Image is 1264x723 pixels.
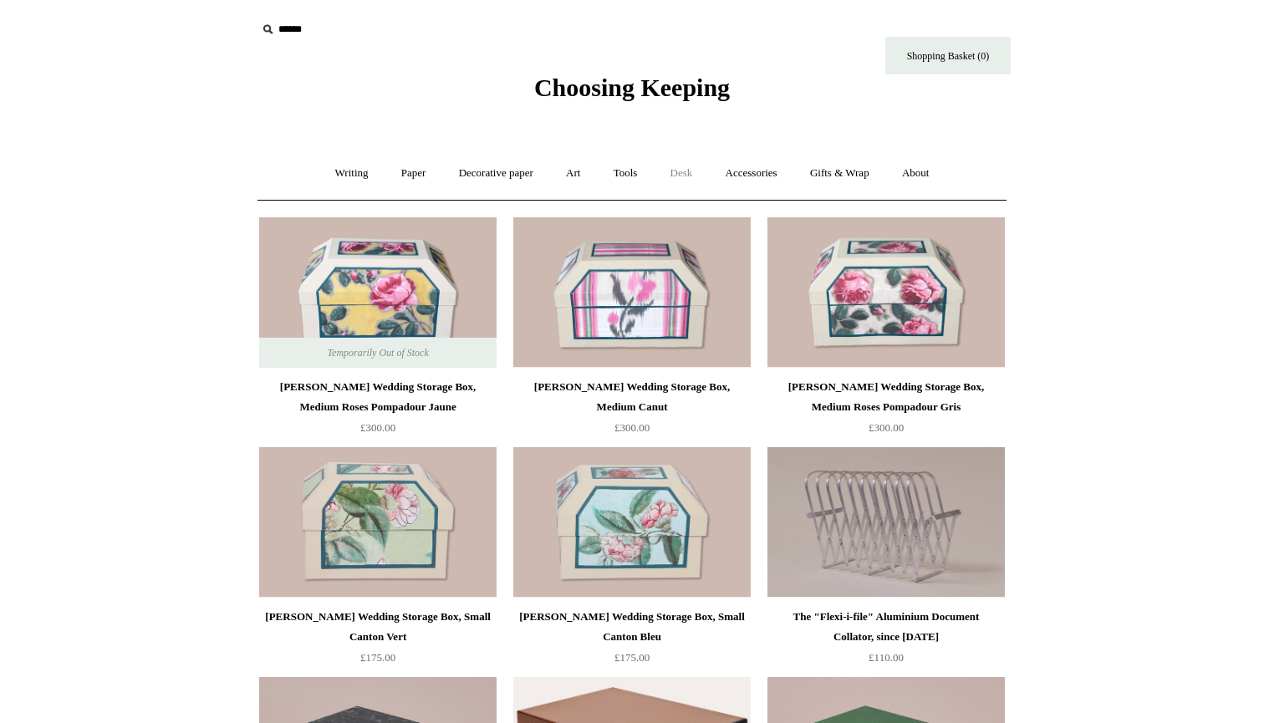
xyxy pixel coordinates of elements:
a: Shopping Basket (0) [885,37,1011,74]
a: About [887,151,945,196]
span: £175.00 [614,651,650,664]
a: Art [551,151,595,196]
img: Antoinette Poisson Wedding Storage Box, Medium Roses Pompadour Jaune [259,217,497,368]
a: The "Flexi-i-file" Aluminium Document Collator, since 1941 The "Flexi-i-file" Aluminium Document ... [767,447,1005,598]
div: [PERSON_NAME] Wedding Storage Box, Medium Roses Pompadour Gris [772,377,1001,417]
span: £300.00 [614,421,650,434]
a: Antoinette Poisson Wedding Storage Box, Medium Canut Antoinette Poisson Wedding Storage Box, Medi... [513,217,751,368]
a: Antoinette Poisson Wedding Storage Box, Medium Roses Pompadour Gris Antoinette Poisson Wedding St... [767,217,1005,368]
span: £300.00 [869,421,904,434]
a: Choosing Keeping [534,87,730,99]
span: £175.00 [360,651,395,664]
a: Tools [599,151,653,196]
img: The "Flexi-i-file" Aluminium Document Collator, since 1941 [767,447,1005,598]
a: The "Flexi-i-file" Aluminium Document Collator, since [DATE] £110.00 [767,607,1005,675]
span: £110.00 [869,651,904,664]
a: [PERSON_NAME] Wedding Storage Box, Small Canton Bleu £175.00 [513,607,751,675]
a: Accessories [711,151,793,196]
a: [PERSON_NAME] Wedding Storage Box, Medium Roses Pompadour Jaune £300.00 [259,377,497,446]
a: [PERSON_NAME] Wedding Storage Box, Medium Roses Pompadour Gris £300.00 [767,377,1005,446]
a: Gifts & Wrap [795,151,884,196]
a: Antoinette Poisson Wedding Storage Box, Medium Roses Pompadour Jaune Antoinette Poisson Wedding S... [259,217,497,368]
img: Antoinette Poisson Wedding Storage Box, Small Canton Bleu [513,447,751,598]
span: Temporarily Out of Stock [310,338,445,368]
span: Choosing Keeping [534,74,730,101]
a: Antoinette Poisson Wedding Storage Box, Small Canton Bleu Antoinette Poisson Wedding Storage Box,... [513,447,751,598]
div: The "Flexi-i-file" Aluminium Document Collator, since [DATE] [772,607,1001,647]
a: Desk [655,151,708,196]
img: Antoinette Poisson Wedding Storage Box, Medium Roses Pompadour Gris [767,217,1005,368]
a: Decorative paper [444,151,548,196]
img: Antoinette Poisson Wedding Storage Box, Medium Canut [513,217,751,368]
a: Paper [386,151,441,196]
a: Antoinette Poisson Wedding Storage Box, Small Canton Vert Antoinette Poisson Wedding Storage Box,... [259,447,497,598]
a: [PERSON_NAME] Wedding Storage Box, Medium Canut £300.00 [513,377,751,446]
a: Writing [320,151,384,196]
img: Antoinette Poisson Wedding Storage Box, Small Canton Vert [259,447,497,598]
div: [PERSON_NAME] Wedding Storage Box, Medium Canut [517,377,747,417]
span: £300.00 [360,421,395,434]
div: [PERSON_NAME] Wedding Storage Box, Small Canton Bleu [517,607,747,647]
a: [PERSON_NAME] Wedding Storage Box, Small Canton Vert £175.00 [259,607,497,675]
div: [PERSON_NAME] Wedding Storage Box, Medium Roses Pompadour Jaune [263,377,492,417]
div: [PERSON_NAME] Wedding Storage Box, Small Canton Vert [263,607,492,647]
